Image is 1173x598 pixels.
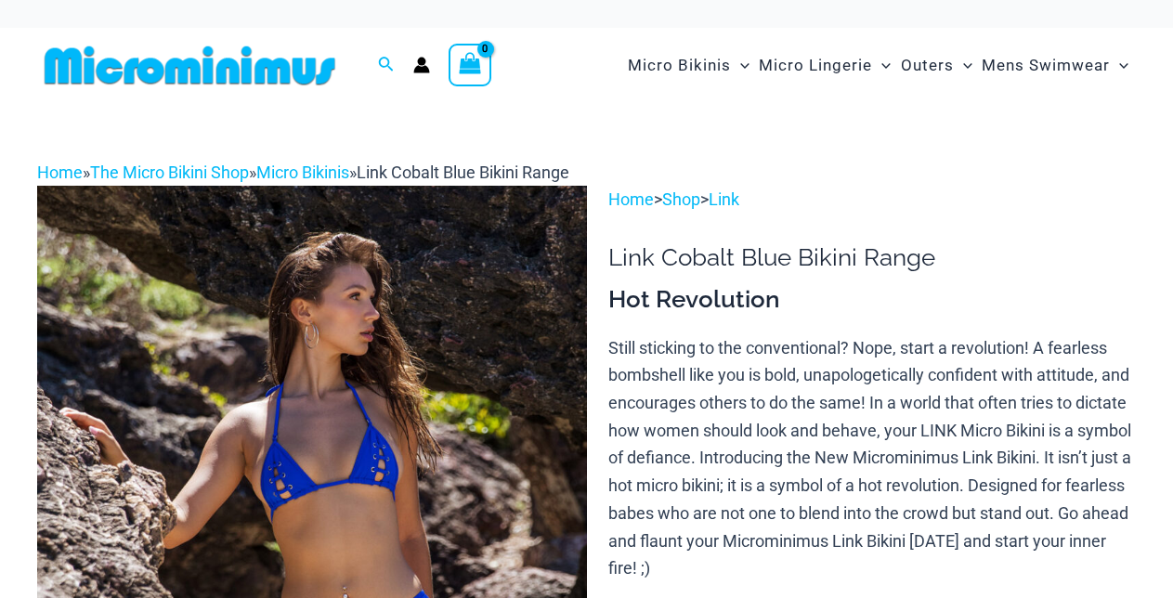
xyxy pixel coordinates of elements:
[754,37,895,94] a: Micro LingerieMenu ToggleMenu Toggle
[37,162,569,182] span: » » »
[608,334,1136,582] p: Still sticking to the conventional? Nope, start a revolution! A fearless bombshell like you is bo...
[449,44,491,86] a: View Shopping Cart, empty
[662,189,700,209] a: Shop
[954,42,972,89] span: Menu Toggle
[608,186,1136,214] p: > >
[620,34,1136,97] nav: Site Navigation
[1110,42,1128,89] span: Menu Toggle
[982,42,1110,89] span: Mens Swimwear
[896,37,977,94] a: OutersMenu ToggleMenu Toggle
[628,42,731,89] span: Micro Bikinis
[37,162,83,182] a: Home
[256,162,349,182] a: Micro Bikinis
[623,37,754,94] a: Micro BikinisMenu ToggleMenu Toggle
[413,57,430,73] a: Account icon link
[37,45,343,86] img: MM SHOP LOGO FLAT
[608,284,1136,316] h3: Hot Revolution
[977,37,1133,94] a: Mens SwimwearMenu ToggleMenu Toggle
[357,162,569,182] span: Link Cobalt Blue Bikini Range
[608,243,1136,272] h1: Link Cobalt Blue Bikini Range
[759,42,872,89] span: Micro Lingerie
[901,42,954,89] span: Outers
[731,42,749,89] span: Menu Toggle
[608,189,654,209] a: Home
[90,162,249,182] a: The Micro Bikini Shop
[872,42,891,89] span: Menu Toggle
[378,54,395,77] a: Search icon link
[709,189,739,209] a: Link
